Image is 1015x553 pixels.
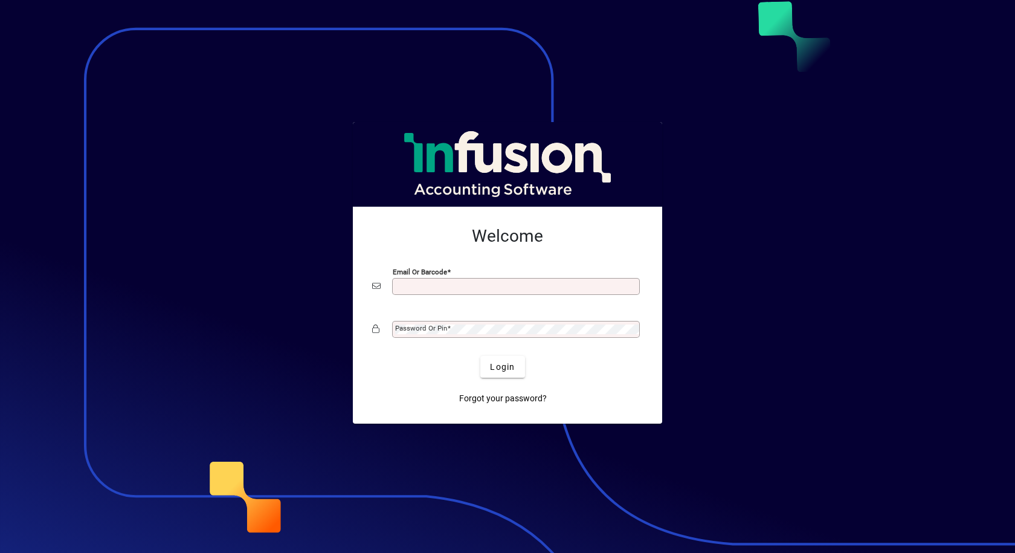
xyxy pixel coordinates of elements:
button: Login [480,356,524,378]
a: Forgot your password? [454,387,552,409]
span: Forgot your password? [459,392,547,405]
mat-label: Email or Barcode [393,268,447,276]
h2: Welcome [372,226,643,247]
span: Login [490,361,515,374]
mat-label: Password or Pin [395,324,447,332]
